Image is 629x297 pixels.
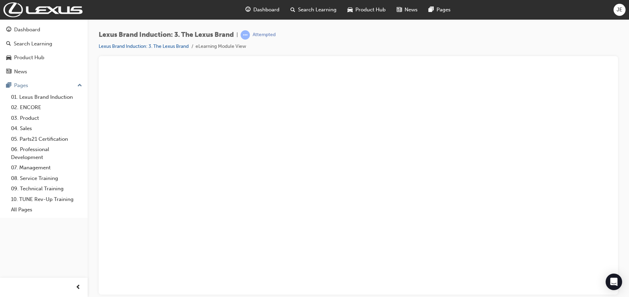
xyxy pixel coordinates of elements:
a: guage-iconDashboard [240,3,285,17]
span: | [236,31,238,39]
a: 02. ENCORE [8,102,85,113]
span: Dashboard [253,6,279,14]
button: Pages [3,79,85,92]
a: 01. Lexus Brand Induction [8,92,85,103]
span: guage-icon [6,27,11,33]
span: Product Hub [355,6,386,14]
span: news-icon [6,69,11,75]
span: learningRecordVerb_ATTEMPT-icon [241,30,250,40]
span: car-icon [6,55,11,61]
div: Pages [14,82,28,89]
a: Product Hub [3,51,85,64]
span: pages-icon [6,83,11,89]
div: News [14,68,27,76]
a: 08. Service Training [8,173,85,184]
span: search-icon [6,41,11,47]
a: Dashboard [3,23,85,36]
a: News [3,65,85,78]
a: 07. Management [8,162,85,173]
button: JE [614,4,626,16]
button: DashboardSearch LearningProduct HubNews [3,22,85,79]
a: 05. Parts21 Certification [8,134,85,145]
span: Pages [437,6,451,14]
a: search-iconSearch Learning [285,3,342,17]
span: News [405,6,418,14]
div: Attempted [253,32,276,38]
a: Lexus Brand Induction: 3. The Lexus Brand [99,43,189,49]
div: Product Hub [14,54,44,62]
span: up-icon [77,81,82,90]
li: eLearning Module View [196,43,246,51]
a: Search Learning [3,38,85,50]
span: JE [617,6,622,14]
a: All Pages [8,204,85,215]
a: 04. Sales [8,123,85,134]
div: Search Learning [14,40,52,48]
span: car-icon [347,6,353,14]
span: Lexus Brand Induction: 3. The Lexus Brand [99,31,234,39]
a: pages-iconPages [423,3,456,17]
span: Search Learning [298,6,336,14]
a: 06. Professional Development [8,144,85,162]
a: 09. Technical Training [8,183,85,194]
span: search-icon [290,6,295,14]
div: Open Intercom Messenger [606,274,622,290]
a: 03. Product [8,113,85,124]
span: prev-icon [76,283,81,292]
span: news-icon [397,6,402,14]
span: pages-icon [429,6,434,14]
a: car-iconProduct Hub [342,3,391,17]
img: Trak [3,2,82,17]
a: news-iconNews [391,3,423,17]
span: guage-icon [245,6,251,14]
a: 10. TUNE Rev-Up Training [8,194,85,205]
div: Dashboard [14,26,40,34]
